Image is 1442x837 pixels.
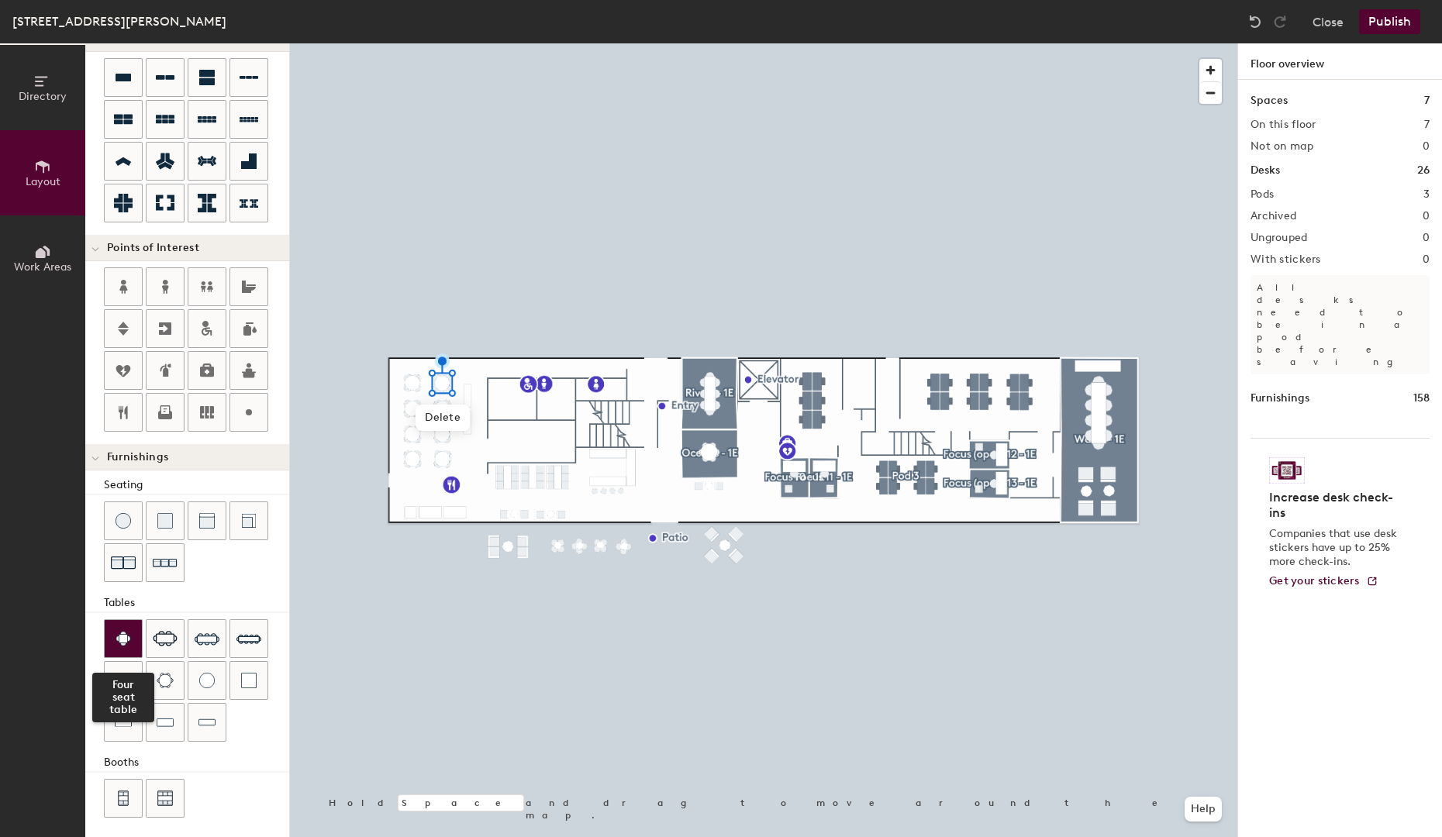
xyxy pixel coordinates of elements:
[104,543,143,582] button: Couch (x2)
[1272,14,1288,29] img: Redo
[229,619,268,658] button: Ten seat table
[1251,210,1296,222] h2: Archived
[157,790,173,806] img: Six seat booth
[115,715,132,730] img: Table (1x2)
[146,779,185,818] button: Six seat booth
[104,477,289,494] div: Seating
[241,513,257,529] img: Couch (corner)
[1269,575,1378,588] a: Get your stickers
[198,715,216,730] img: Table (1x4)
[1251,162,1280,179] h1: Desks
[1269,527,1402,569] p: Companies that use desk stickers have up to 25% more check-ins.
[1423,253,1430,266] h2: 0
[1238,43,1442,80] h1: Floor overview
[104,594,289,611] div: Tables
[416,405,470,431] span: Delete
[116,631,131,646] img: Four seat table
[153,551,178,575] img: Couch (x3)
[12,12,226,31] div: [STREET_ADDRESS][PERSON_NAME]
[107,242,199,254] span: Points of Interest
[241,673,257,688] img: Table (1x1)
[1251,232,1308,244] h2: Ungrouped
[229,661,268,700] button: Table (1x1)
[104,661,143,700] button: Four seat round table
[116,790,130,806] img: Four seat booth
[1313,9,1344,34] button: Close
[1269,574,1360,587] span: Get your stickers
[26,175,60,188] span: Layout
[157,715,174,730] img: Table (1x3)
[199,673,215,688] img: Table (round)
[1247,14,1263,29] img: Undo
[1251,92,1288,109] h1: Spaces
[1251,390,1309,407] h1: Furnishings
[157,673,174,688] img: Six seat round table
[104,619,143,658] button: Four seat tableFour seat table
[1269,457,1305,484] img: Sticker logo
[188,619,226,658] button: Eight seat table
[19,90,67,103] span: Directory
[1423,140,1430,153] h2: 0
[116,673,131,688] img: Four seat round table
[229,501,268,540] button: Couch (corner)
[195,626,219,651] img: Eight seat table
[104,501,143,540] button: Stool
[116,513,131,529] img: Stool
[14,260,71,274] span: Work Areas
[1251,140,1313,153] h2: Not on map
[111,550,136,575] img: Couch (x2)
[146,543,185,582] button: Couch (x3)
[1417,162,1430,179] h1: 26
[1251,275,1430,374] p: All desks need to be in a pod before saving
[1269,490,1402,521] h4: Increase desk check-ins
[104,779,143,818] button: Four seat booth
[146,703,185,742] button: Table (1x3)
[153,631,178,646] img: Six seat table
[1424,92,1430,109] h1: 7
[1185,797,1222,821] button: Help
[1359,9,1420,34] button: Publish
[188,661,226,700] button: Table (round)
[1423,188,1430,201] h2: 3
[1423,232,1430,244] h2: 0
[146,661,185,700] button: Six seat round table
[1423,210,1430,222] h2: 0
[188,501,226,540] button: Couch (middle)
[1251,188,1274,201] h2: Pods
[1424,119,1430,131] h2: 7
[146,501,185,540] button: Cushion
[199,513,215,529] img: Couch (middle)
[1413,390,1430,407] h1: 158
[1251,253,1321,266] h2: With stickers
[1251,119,1316,131] h2: On this floor
[157,513,173,529] img: Cushion
[146,619,185,658] button: Six seat table
[188,703,226,742] button: Table (1x4)
[236,626,261,651] img: Ten seat table
[104,754,289,771] div: Booths
[104,703,143,742] button: Table (1x2)
[107,451,168,463] span: Furnishings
